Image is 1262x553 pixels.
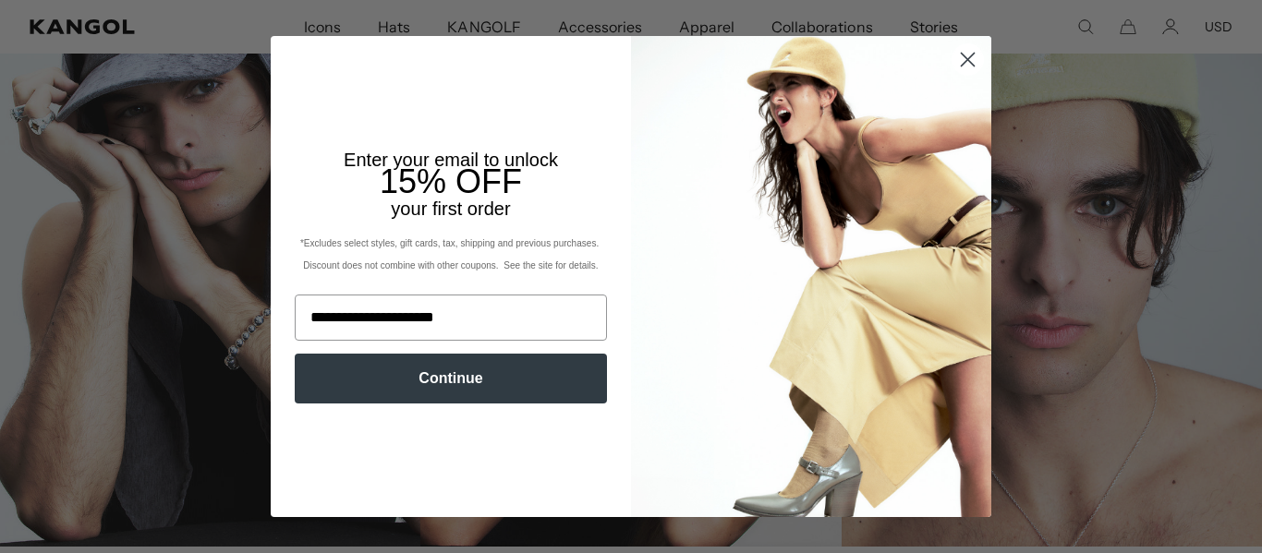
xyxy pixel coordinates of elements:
button: Continue [295,354,607,403]
span: Enter your email to unlock [344,150,558,170]
button: Close dialog [952,43,984,76]
input: Email [295,295,607,341]
img: 93be19ad-e773-4382-80b9-c9d740c9197f.jpeg [631,36,991,516]
span: your first order [391,198,510,219]
span: 15% OFF [380,162,522,200]
span: *Excludes select styles, gift cards, tax, shipping and previous purchases. Discount does not comb... [300,238,601,270]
